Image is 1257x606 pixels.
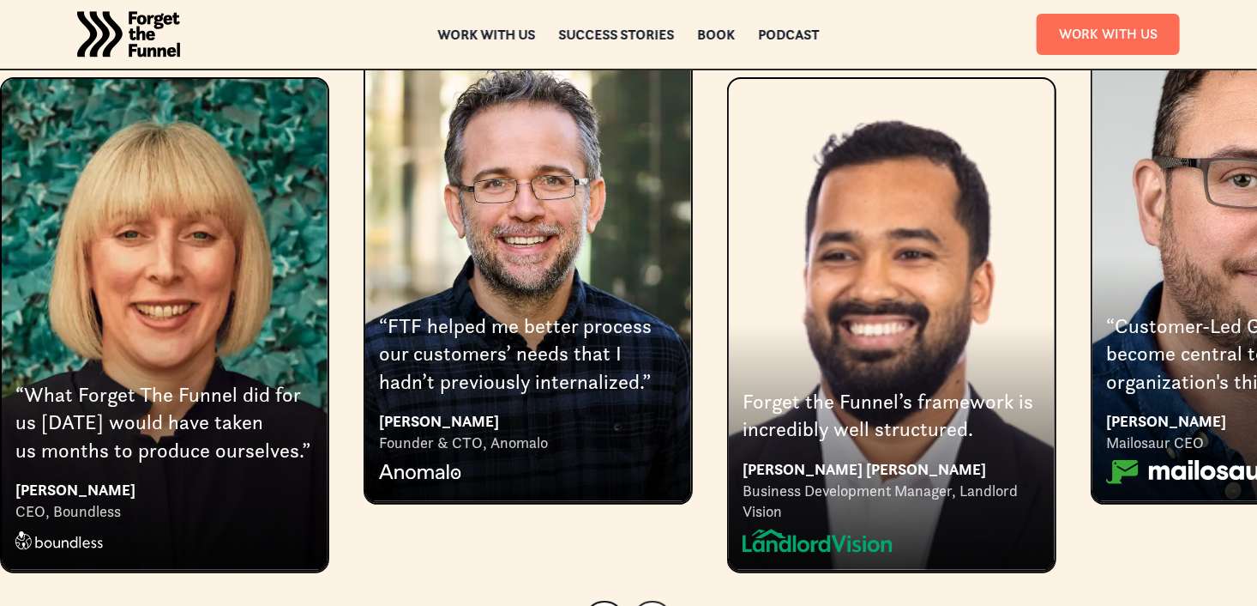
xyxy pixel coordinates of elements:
[698,28,736,40] a: Book
[743,388,1041,444] div: Forget the Funnel’s framework is incredibly well structured.
[438,28,536,40] a: Work with us
[379,433,677,453] div: Founder & CTO, Anomalo
[379,409,677,433] div: [PERSON_NAME]
[1037,14,1180,54] a: Work With Us
[759,28,820,40] a: Podcast
[15,381,314,464] div: “What Forget The Funnel did for us [DATE] would have taken us months to produce ourselves.”
[364,9,693,503] div: 8 of 8
[743,481,1041,523] div: Business Development Manager, Landlord Vision
[559,28,675,40] a: Success Stories
[743,458,1041,481] div: [PERSON_NAME] [PERSON_NAME]
[727,9,1056,572] div: 1 of 8
[15,501,314,522] div: CEO, Boundless
[15,478,314,501] div: [PERSON_NAME]
[379,312,677,396] div: “FTF helped me better process our customers’ needs that I hadn’t previously internalized.”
